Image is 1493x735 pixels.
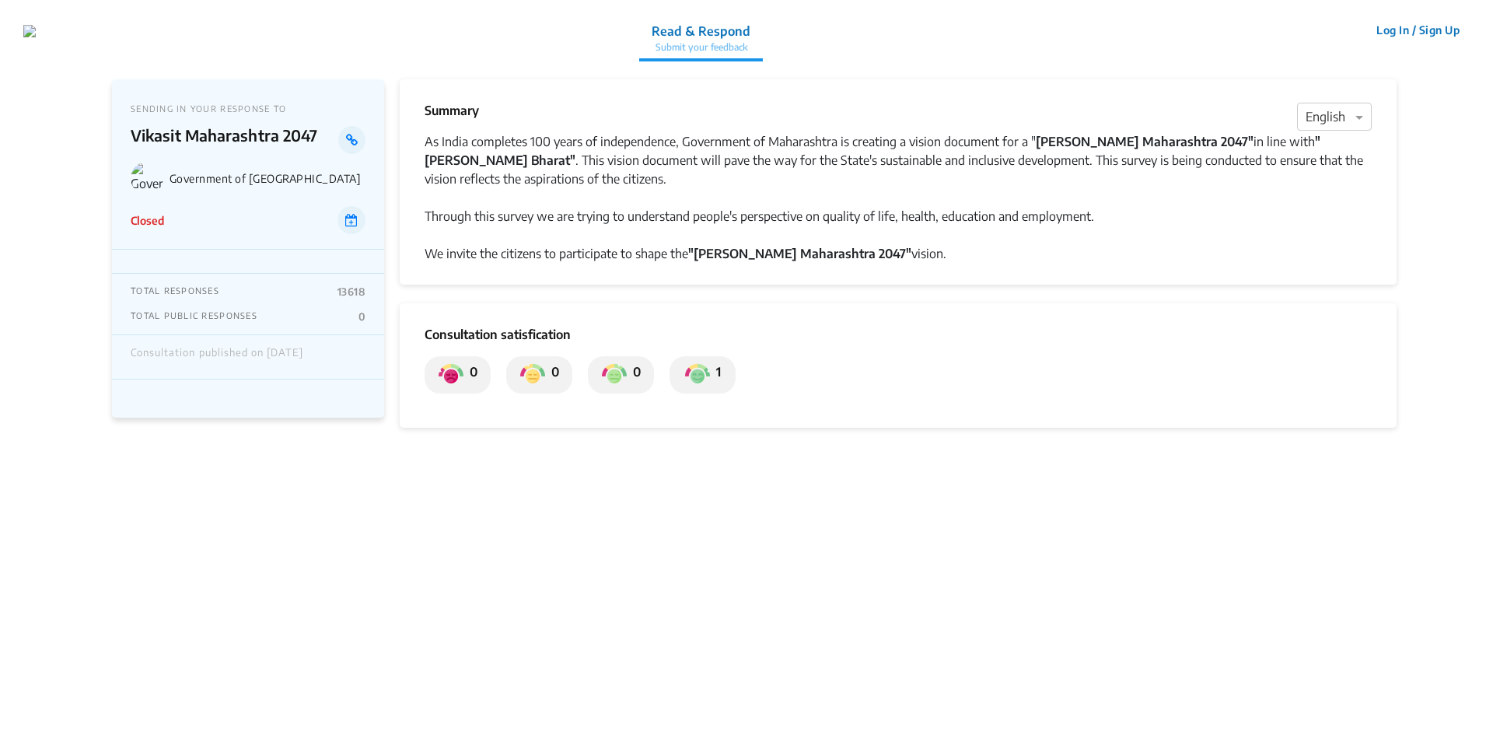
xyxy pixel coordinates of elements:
[463,362,477,387] p: 0
[425,325,1372,344] p: Consultation satisfication
[425,244,1372,263] div: We invite the citizens to participate to shape the vision.
[170,172,365,185] p: Government of [GEOGRAPHIC_DATA]
[545,362,559,387] p: 0
[710,362,721,387] p: 1
[23,25,36,37] img: 7907nfqetxyivg6ubhai9kg9bhzr
[131,347,303,367] div: Consultation published on [DATE]
[1036,134,1253,149] strong: [PERSON_NAME] Maharashtra 2047"
[439,362,463,387] img: private_dissatisfied.png
[520,362,545,387] img: private_somewhat_dissatisfied.png
[688,246,911,261] strong: "[PERSON_NAME] Maharashtra 2047"
[652,40,750,54] p: Submit your feedback
[131,162,163,194] img: Government of Maharashtra logo
[1366,18,1470,42] button: Log In / Sign Up
[337,285,365,298] p: 13618
[131,103,365,114] p: SENDING IN YOUR RESPONSE TO
[602,362,627,387] img: private_somewhat_satisfied.png
[425,101,479,120] p: Summary
[425,207,1372,226] div: Through this survey we are trying to understand people's perspective on quality of life, health, ...
[131,126,338,154] p: Vikasit Maharashtra 2047
[627,362,641,387] p: 0
[652,22,750,40] p: Read & Respond
[131,212,164,229] p: Closed
[131,310,257,323] p: TOTAL PUBLIC RESPONSES
[358,310,365,323] p: 0
[685,362,710,387] img: private_satisfied.png
[131,285,219,298] p: TOTAL RESPONSES
[425,132,1372,188] div: As India completes 100 years of independence, Government of Maharashtra is creating a vision docu...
